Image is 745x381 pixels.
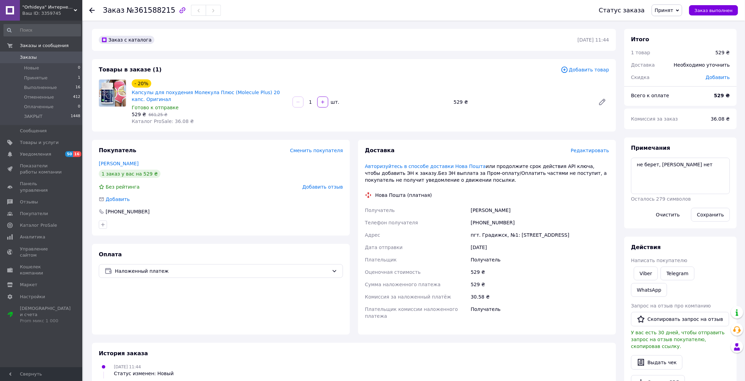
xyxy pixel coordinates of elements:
span: Доставка [365,147,395,154]
span: Сменить покупателя [290,148,343,153]
button: Выдать чек [631,355,683,370]
span: 16 [73,151,81,157]
span: Телефон получателя [365,220,418,225]
span: Всего к оплате [631,93,669,98]
span: У вас есть 30 дней, чтобы отправить запрос на отзыв покупателю, скопировав ссылку. [631,330,725,349]
span: Кошелек компании [20,264,63,276]
img: Капсулы для похудения Молекула Плюс (Molecule Plus) 20 капс. Оригинал [99,80,126,107]
div: Статус изменен: Новый [114,370,174,377]
span: Отмененные [24,94,54,100]
div: 1 заказ у вас на 529 ₴ [99,170,161,178]
textarea: не берет, [PERSON_NAME] нет [631,158,730,194]
span: Покупатель [99,147,136,154]
div: или продолжите срок действия АРІ ключа, чтобы добавить ЭН к заказу.Без ЭН выплата за Пром-оплату/... [365,163,609,183]
span: Дата отправки [365,245,403,250]
div: Необходимо уточнить [670,57,734,72]
span: №361588215 [127,6,175,14]
b: 529 ₴ [714,93,730,98]
span: Примечания [631,145,670,151]
span: Итого [631,36,649,43]
span: Заказы и сообщения [20,43,69,49]
span: Оплаченные [24,104,54,110]
span: Выполненные [24,85,57,91]
span: Каталог ProSale [20,222,57,228]
span: 0 [78,104,80,110]
span: Каталог ProSale: 36.08 ₴ [132,119,194,124]
span: Новые [24,65,39,71]
span: Адрес [365,232,380,238]
button: Сохранить [691,208,730,222]
span: Заказ [103,6,125,14]
div: Prom микс 1 000 [20,318,71,324]
span: История заказа [99,350,148,357]
span: Осталось 279 символов [631,196,691,202]
span: Добавить [706,75,730,80]
span: Добавить товар [561,66,609,74]
a: WhatsApp [631,283,667,297]
button: Очистить [650,208,686,222]
span: Наложенный платеж [115,267,329,275]
a: Редактировать [595,95,609,109]
time: [DATE] 11:44 [578,37,609,43]
div: Нова Пошта (платная) [374,192,434,199]
span: Уведомления [20,151,51,157]
div: [PERSON_NAME] [470,204,611,216]
div: 529 ₴ [470,266,611,278]
span: Управление сайтом [20,246,63,258]
span: Настройки [20,294,45,300]
span: Маркет [20,282,37,288]
span: Написать покупателю [631,258,687,263]
span: Сообщения [20,128,47,134]
span: 529 ₴ [132,112,146,117]
span: Заказы [20,54,37,60]
span: Добавить [106,197,130,202]
span: ЗАКРЫТ [24,113,43,120]
span: 0 [78,65,80,71]
span: Редактировать [571,148,609,153]
div: - 20% [132,79,151,88]
span: Показатели работы компании [20,163,63,175]
span: Комиссия за наложенный платёж [365,294,451,300]
span: Добавить отзыв [303,184,343,190]
div: Заказ с каталога [99,36,154,44]
button: Заказ выполнен [689,5,738,15]
a: Авторизуйтесь в способе доставки Нова Пошта [365,164,486,169]
div: шт. [329,99,340,105]
a: Капсулы для похудения Молекула Плюс (Molecule Plus) 20 капс. Оригинал [132,90,280,102]
div: 529 ₴ [716,49,730,56]
span: Получатель [365,208,395,213]
div: 529 ₴ [470,278,611,291]
input: Поиск [3,24,81,36]
span: Скидка [631,75,650,80]
span: Без рейтинга [106,184,140,190]
span: 1 [78,75,80,81]
span: Сумма наложенного платежа [365,282,441,287]
a: Telegram [661,267,694,280]
div: [DATE] [470,241,611,254]
span: [DEMOGRAPHIC_DATA] и счета [20,305,71,324]
span: Комиссия за заказ [631,116,678,122]
span: Аналитика [20,234,45,240]
span: Товары в заказе (1) [99,66,162,73]
span: Готово к отправке [132,105,179,110]
span: Оценочная стоимость [365,269,421,275]
span: Покупатели [20,211,48,217]
span: 36.08 ₴ [711,116,730,122]
span: 661,25 ₴ [149,112,167,117]
span: 16 [75,85,80,91]
div: Получатель [470,303,611,322]
div: Ваш ID: 3359745 [22,10,82,16]
div: Статус заказа [599,7,645,14]
div: 30.58 ₴ [470,291,611,303]
span: 412 [73,94,80,100]
span: 1 товар [631,50,650,55]
span: Плательщик комиссии наложенного платежа [365,306,458,319]
div: [PHONE_NUMBER] [470,216,611,229]
div: 529 ₴ [451,97,593,107]
span: Запрос на отзыв про компанию [631,303,711,309]
button: Скопировать запрос на отзыв [631,312,729,326]
span: Принятые [24,75,48,81]
a: Viber [634,267,658,280]
span: Оплата [99,251,122,258]
a: [PERSON_NAME] [99,161,139,166]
